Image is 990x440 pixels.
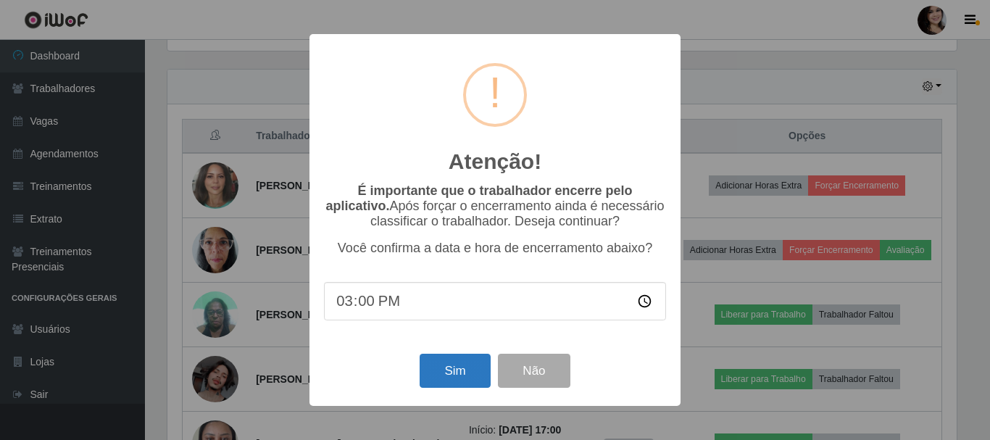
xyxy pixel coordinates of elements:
p: Após forçar o encerramento ainda é necessário classificar o trabalhador. Deseja continuar? [324,183,666,229]
b: É importante que o trabalhador encerre pelo aplicativo. [325,183,632,213]
button: Não [498,354,570,388]
p: Você confirma a data e hora de encerramento abaixo? [324,241,666,256]
h2: Atenção! [449,149,541,175]
button: Sim [420,354,490,388]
